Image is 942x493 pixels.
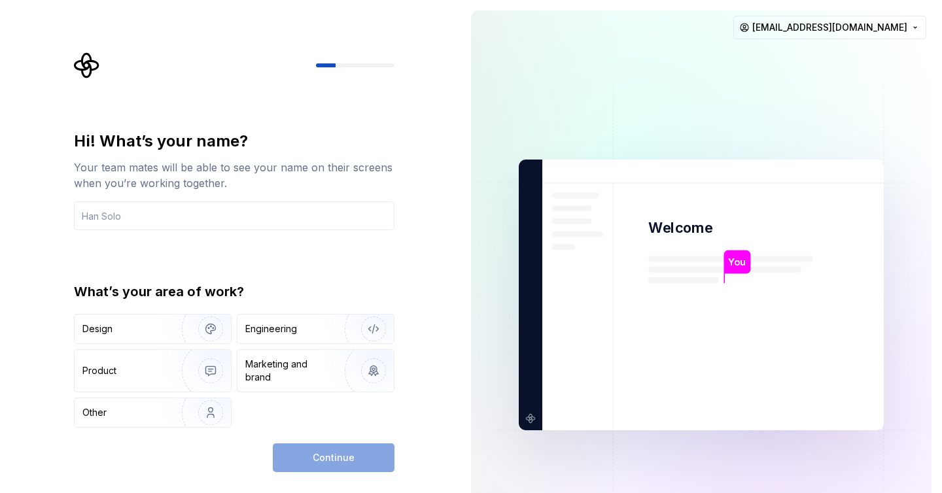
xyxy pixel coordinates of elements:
[74,160,394,191] div: Your team mates will be able to see your name on their screens when you’re working together.
[752,21,907,34] span: [EMAIL_ADDRESS][DOMAIN_NAME]
[733,16,926,39] button: [EMAIL_ADDRESS][DOMAIN_NAME]
[74,52,100,78] svg: Supernova Logo
[82,322,113,335] div: Design
[74,282,394,301] div: What’s your area of work?
[82,406,107,419] div: Other
[74,201,394,230] input: Han Solo
[74,131,394,152] div: Hi! What’s your name?
[728,255,746,269] p: You
[245,322,297,335] div: Engineering
[245,358,334,384] div: Marketing and brand
[648,218,712,237] p: Welcome
[82,364,116,377] div: Product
